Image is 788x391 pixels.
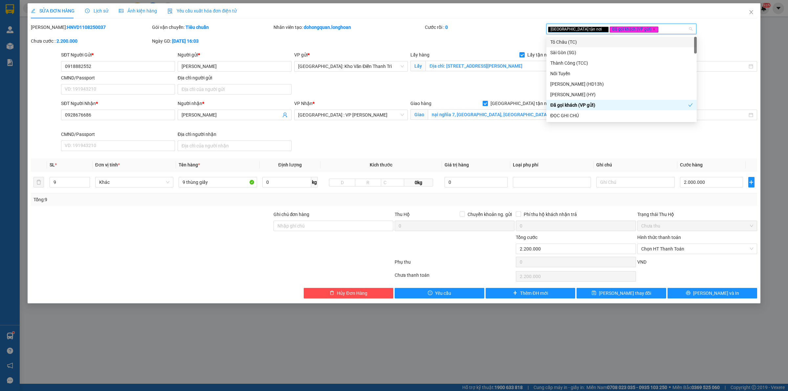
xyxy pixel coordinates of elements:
div: Thành Công (TCC) [550,59,693,67]
div: Tô Châu (TC) [550,38,693,46]
div: VP gửi [294,51,408,58]
b: 0 [445,25,448,30]
div: Thành Công (TCC) [546,58,697,68]
span: close [652,28,656,31]
b: Tiêu chuẩn [186,25,209,30]
span: Lấy hàng [410,52,429,57]
span: VP Nhận [294,101,313,106]
span: Lịch sử [85,8,108,13]
input: VD: Bàn, Ghế [179,177,257,187]
span: Lấy tận nơi [525,51,553,58]
input: Giao tận nơi [428,109,553,120]
span: picture [119,9,123,13]
span: close [603,28,606,31]
div: Chưa thanh toán [394,272,515,283]
input: Địa chỉ của người nhận [178,141,292,151]
span: Định lượng [278,162,302,167]
div: Ngày GD: [152,37,272,45]
input: Ngày lấy [647,63,747,70]
span: [PERSON_NAME] thay đổi [599,290,651,297]
span: Ảnh kiện hàng [119,8,157,13]
span: CÔNG TY TNHH CHUYỂN PHÁT NHANH BẢO AN [52,14,131,26]
span: delete [330,291,334,296]
span: edit [31,9,35,13]
div: ĐỌC GHI CHÚ [546,110,697,121]
div: Huy Dương (HD13h) [546,79,697,89]
span: [PHONE_NUMBER] [3,14,50,26]
span: [GEOGRAPHIC_DATA] tận nơi [488,100,553,107]
div: CMND/Passport [61,74,175,81]
th: Loại phụ phí [510,159,594,171]
strong: CSKH: [18,14,35,20]
button: deleteHủy Đơn Hàng [304,288,393,298]
th: Ghi chú [594,159,677,171]
span: plus [513,291,517,296]
button: delete [33,177,44,187]
span: user-add [282,112,288,118]
div: Nối Tuyến [546,68,697,79]
span: Phí thu hộ khách nhận trả [521,211,580,218]
div: Đã gọi khách (VP gửi) [550,101,688,109]
button: save[PERSON_NAME] thay đổi [577,288,666,298]
button: exclamation-circleYêu cầu [395,288,484,298]
img: icon [167,9,173,14]
span: Cước hàng [680,162,703,167]
span: down [84,183,88,187]
b: dohongquan.longhoan [304,25,351,30]
span: Tên hàng [179,162,200,167]
div: Gói vận chuyển: [152,24,272,31]
span: Hà Nội: Kho Văn Điển Thanh Trì [298,61,404,71]
label: Hình thức thanh toán [637,235,681,240]
span: Đơn vị tính [95,162,120,167]
span: plus [749,180,754,185]
label: Ghi chú đơn hàng [274,212,310,217]
button: plusThêm ĐH mới [486,288,575,298]
input: Ghi Chú [596,177,674,187]
span: Giao hàng [410,101,431,106]
strong: PHIẾU DÁN LÊN HÀNG [46,3,133,12]
button: plus [748,177,755,187]
span: Giá trị hàng [445,162,469,167]
span: Đà Nẵng : VP Thanh Khê [298,110,404,120]
div: Tổng: 9 [33,196,304,203]
div: [PERSON_NAME] (HY) [550,91,693,98]
span: VND [637,259,646,265]
span: Chọn HT Thanh Toán [641,244,753,254]
span: SL [50,162,55,167]
span: close [749,10,754,15]
input: R [355,179,381,186]
span: Giao [410,109,428,120]
div: Địa chỉ người gửi [178,74,292,81]
div: [PERSON_NAME] (HD13h) [550,80,693,88]
span: Thu Hộ [395,212,410,217]
div: Đã gọi khách (VP gửi) [546,100,697,110]
div: SĐT Người Gửi [61,51,175,58]
input: Ngày giao [647,111,747,119]
div: Nhân viên tạo: [274,24,424,31]
div: Chưa cước : [31,37,151,45]
input: C [381,179,405,186]
span: Lấy [410,61,426,71]
div: Tô Châu (TC) [546,37,697,47]
span: Kích thước [370,162,392,167]
div: [PERSON_NAME]: [31,24,151,31]
span: Tổng cước [516,235,537,240]
span: Khác [99,177,169,187]
span: close-circle [750,247,754,251]
div: ĐỌC GHI CHÚ [550,112,693,119]
span: Thêm ĐH mới [520,290,548,297]
span: Mã đơn: HNVD1108250011 [3,35,101,44]
div: CMND/Passport [61,131,175,138]
span: save [592,291,596,296]
span: printer [686,291,690,296]
span: exclamation-circle [428,291,432,296]
div: Phụ thu [394,258,515,270]
span: SỬA ĐƠN HÀNG [31,8,75,13]
span: [PERSON_NAME] và In [693,290,739,297]
button: printer[PERSON_NAME] và In [668,288,757,298]
b: HNVD1108250037 [67,25,106,30]
div: Trạng thái Thu Hộ [637,211,757,218]
input: Lấy tận nơi [426,61,553,71]
span: 11:07:25 [DATE] [3,45,41,51]
div: Người nhận [178,100,292,107]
